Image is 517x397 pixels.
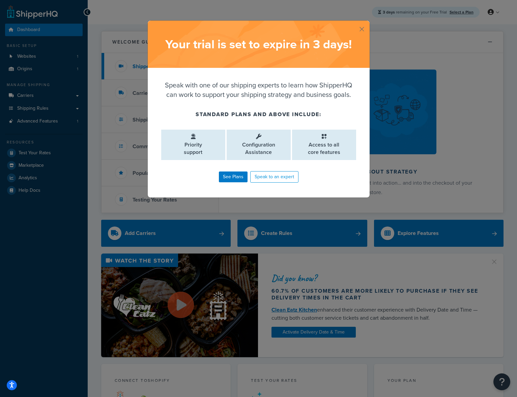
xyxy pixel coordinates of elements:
a: See Plans [219,171,248,182]
p: Speak with one of our shipping experts to learn how ShipperHQ can work to support your shipping s... [161,80,356,99]
li: Configuration Assistance [227,130,291,160]
li: Priority support [161,130,225,160]
h4: Standard plans and above include: [161,110,356,118]
h2: Your trial is set to expire in 3 days ! [154,37,363,51]
li: Access to all core features [292,130,356,160]
a: Speak to an expert [250,171,298,183]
